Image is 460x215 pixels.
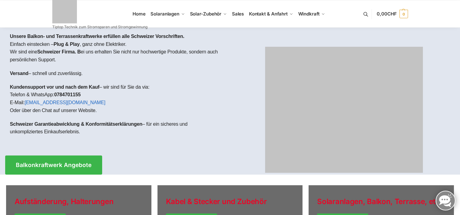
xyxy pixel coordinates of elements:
span: Balkonkraftwerk Angebote [16,162,92,168]
p: Tiptop Technik zum Stromsparen und Stromgewinnung [52,25,147,29]
a: 0,00CHF 0 [377,5,408,23]
a: Solar-Zubehör [187,0,229,28]
span: Solar-Zubehör [190,11,222,17]
p: – wir sind für Sie da via: Telefon & WhatsApp: E-Mail: Oder über den Chat auf unserer Website. [10,83,225,114]
div: Einfach einstecken – , ganz ohne Elektriker. [5,28,230,146]
p: – für ein sicheres und unkompliziertes Einkaufserlebnis. [10,120,225,136]
strong: Plug & Play [54,42,80,47]
strong: Schweizer Firma. B [37,49,81,54]
a: Windkraft [296,0,327,28]
a: [EMAIL_ADDRESS][DOMAIN_NAME] [25,100,105,105]
span: Kontakt & Anfahrt [249,11,288,17]
span: 0,00 [377,11,396,17]
p: Wir sind eine ei uns erhalten Sie nicht nur hochwertige Produkte, sondern auch persönlichen Support. [10,48,225,63]
a: Solaranlagen [148,0,187,28]
span: Solaranlagen [150,11,179,17]
a: Kontakt & Anfahrt [246,0,296,28]
strong: Schweizer Garantieabwicklung & Konformitätserklärungen [10,121,143,127]
strong: Unsere Balkon- und Terrassenkraftwerke erfüllen alle Schweizer Vorschriften. [10,34,185,39]
img: Home 1 [265,47,423,173]
strong: 0784701155 [54,92,81,97]
span: CHF [387,11,397,17]
a: Sales [229,0,246,28]
strong: Versand [10,71,29,76]
a: Balkonkraftwerk Angebote [5,155,102,175]
span: Sales [232,11,244,17]
p: – schnell und zuverlässig. [10,70,225,77]
span: 0 [399,10,408,18]
span: Windkraft [298,11,320,17]
strong: Kundensupport vor und nach dem Kauf [10,84,99,90]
